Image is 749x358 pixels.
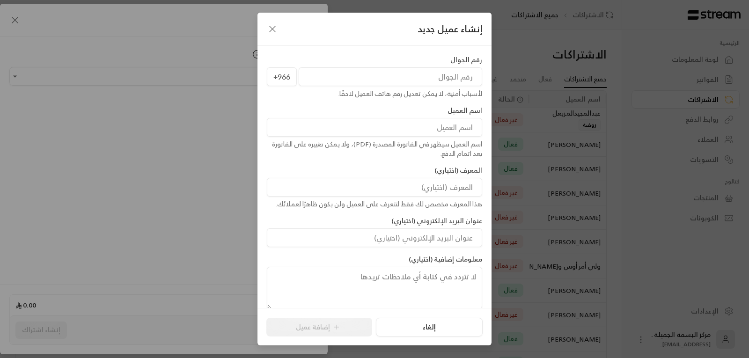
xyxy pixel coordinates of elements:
label: عنوان البريد الإلكتروني (اختياري) [391,216,482,226]
label: معلومات إضافية (اختياري) [409,255,482,264]
input: المعرف (اختياري) [267,178,482,197]
span: +966 [267,67,297,86]
label: المعرف (اختياري) [434,166,482,175]
label: اسم العميل [448,106,482,115]
label: رقم الجوال [450,55,482,65]
div: هذا المعرف مخصص لك فقط لتتعرف على العميل ولن يكون ظاهرًا لعملائك. [267,199,482,209]
button: إلغاء [376,318,482,336]
div: لأسباب أمنية، لا يمكن تعديل رقم هاتف العميل لاحقًا. [267,89,482,98]
input: عنوان البريد الإلكتروني (اختياري) [267,228,482,247]
span: إنشاء عميل جديد [418,22,482,36]
input: اسم العميل [267,118,482,137]
input: رقم الجوال [299,67,482,86]
div: اسم العميل سيظهر في الفاتورة المصدرة (PDF)، ولا يمكن تغييره على الفاتورة بعد اتمام الدفع. [267,139,482,158]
